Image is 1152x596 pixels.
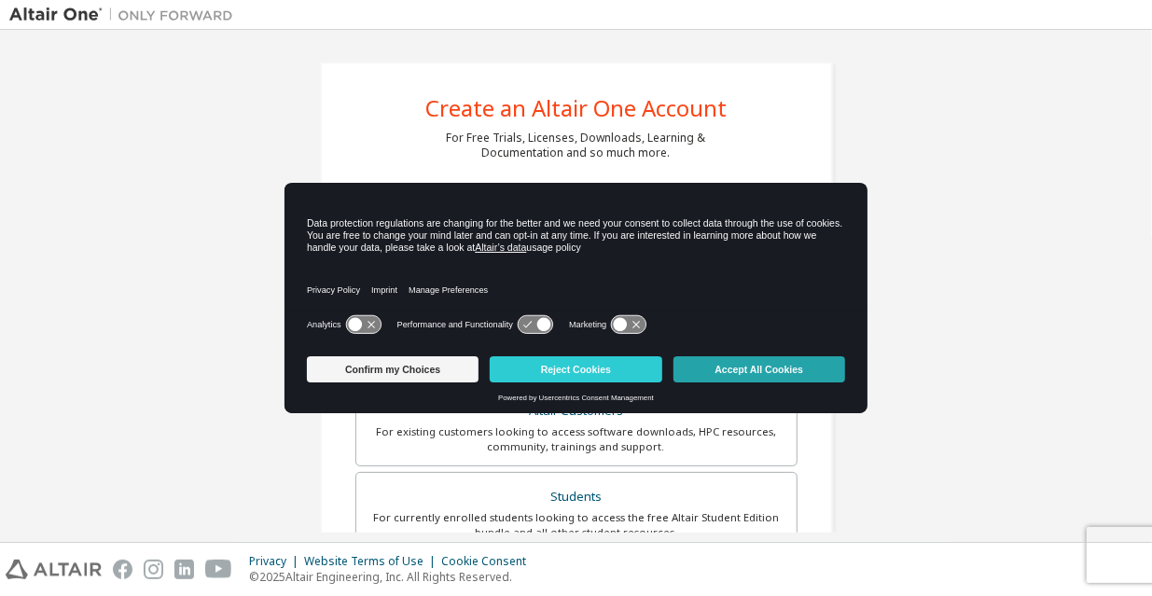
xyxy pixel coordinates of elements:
[368,424,785,454] div: For existing customers looking to access software downloads, HPC resources, community, trainings ...
[249,554,304,569] div: Privacy
[368,510,785,540] div: For currently enrolled students looking to access the free Altair Student Edition bundle and all ...
[304,554,441,569] div: Website Terms of Use
[6,560,102,579] img: altair_logo.svg
[447,131,706,160] div: For Free Trials, Licenses, Downloads, Learning & Documentation and so much more.
[113,560,132,579] img: facebook.svg
[441,554,537,569] div: Cookie Consent
[425,97,727,119] div: Create an Altair One Account
[205,560,232,579] img: youtube.svg
[9,6,243,24] img: Altair One
[249,569,537,585] p: © 2025 Altair Engineering, Inc. All Rights Reserved.
[174,560,194,579] img: linkedin.svg
[144,560,163,579] img: instagram.svg
[368,484,785,510] div: Students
